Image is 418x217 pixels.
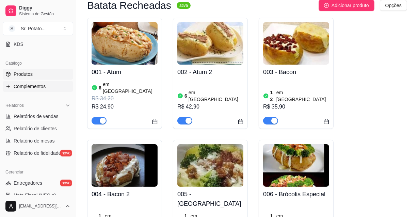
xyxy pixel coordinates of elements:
h4: 003 - Bacon [263,67,329,77]
span: calendar [152,119,158,124]
span: S [9,25,15,32]
span: calendar [238,119,243,124]
h4: 002 - Atum 2 [177,67,243,77]
span: calendar [324,119,329,124]
a: KDS [3,39,73,50]
a: Relatório de fidelidadenovo [3,148,73,158]
article: 6 [184,93,187,99]
a: DiggySistema de Gestão [3,3,73,19]
article: 12 [270,89,275,103]
h4: 005 - [GEOGRAPHIC_DATA] [177,189,243,208]
img: product-image [263,144,329,187]
article: 6 [99,84,101,91]
h3: Batata Recheadas [87,1,171,10]
article: em [GEOGRAPHIC_DATA] [276,89,329,103]
button: [EMAIL_ADDRESS][DOMAIN_NAME] [3,198,73,214]
img: product-image [177,22,243,65]
span: Diggy [19,5,70,11]
a: Complementos [3,81,73,92]
img: product-image [177,144,243,187]
span: Adicionar produto [332,2,369,9]
a: Relatórios de vendas [3,111,73,122]
div: Sr. Potato ... [21,25,46,32]
div: R$ 34,20 [92,95,158,103]
span: Relatórios de vendas [14,113,59,120]
span: [EMAIL_ADDRESS][DOMAIN_NAME] [19,203,62,209]
a: Nota Fiscal (NFC-e) [3,190,73,201]
div: Catálogo [3,58,73,69]
span: KDS [14,41,23,48]
span: plus-circle [324,3,329,8]
h4: 001 - Atum [92,67,158,77]
h4: 004 - Bacon 2 [92,189,158,199]
sup: ativa [177,2,191,9]
span: Nota Fiscal (NFC-e) [14,192,56,199]
div: R$ 24,90 [92,103,158,111]
a: Produtos [3,69,73,80]
span: Relatório de clientes [14,125,57,132]
img: product-image [263,22,329,65]
span: Sistema de Gestão [19,11,70,17]
button: Select a team [3,22,73,35]
span: Produtos [14,71,33,78]
span: Opções [385,2,402,9]
div: R$ 42,90 [177,103,243,111]
span: Relatório de fidelidade [14,150,61,156]
span: Entregadores [14,180,42,186]
article: em [GEOGRAPHIC_DATA] [103,81,158,95]
a: Relatório de mesas [3,135,73,146]
span: Complementos [14,83,46,90]
span: Relatórios [5,103,24,108]
div: R$ 35,90 [263,103,329,111]
img: product-image [92,22,158,65]
div: Gerenciar [3,167,73,178]
a: Relatório de clientes [3,123,73,134]
span: Relatório de mesas [14,137,55,144]
a: Entregadoresnovo [3,178,73,188]
article: em [GEOGRAPHIC_DATA] [189,89,243,103]
h4: 006 - Brócolis Especial [263,189,329,199]
img: product-image [92,144,158,187]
